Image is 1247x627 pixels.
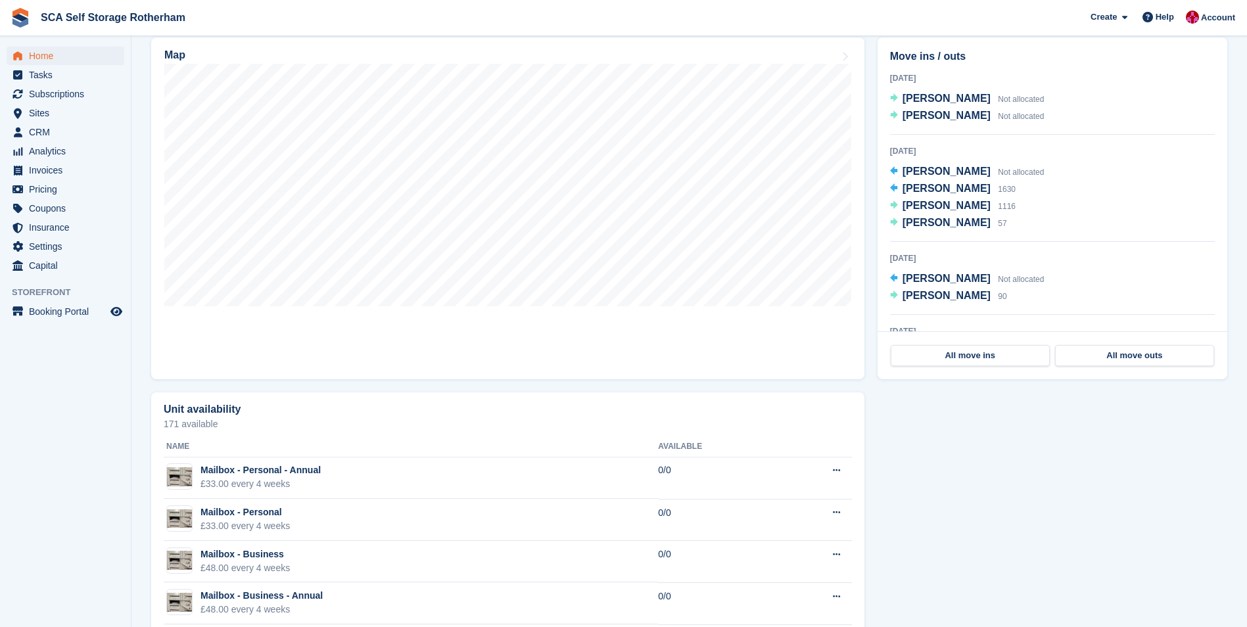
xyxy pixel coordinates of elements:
[658,541,777,583] td: 0/0
[29,123,108,141] span: CRM
[7,123,124,141] a: menu
[29,104,108,122] span: Sites
[658,457,777,499] td: 0/0
[29,161,108,179] span: Invoices
[200,603,323,616] div: £48.00 every 4 weeks
[903,217,991,228] span: [PERSON_NAME]
[29,237,108,256] span: Settings
[35,7,191,28] a: SCA Self Storage Rotherham
[200,519,290,533] div: £33.00 every 4 weeks
[890,198,1016,215] a: [PERSON_NAME] 1116
[7,256,124,275] a: menu
[167,467,192,486] img: Unknown-4.jpeg
[903,166,991,177] span: [PERSON_NAME]
[903,183,991,194] span: [PERSON_NAME]
[998,185,1016,194] span: 1630
[200,589,323,603] div: Mailbox - Business - Annual
[200,547,290,561] div: Mailbox - Business
[164,404,241,415] h2: Unit availability
[890,164,1045,181] a: [PERSON_NAME] Not allocated
[7,199,124,218] a: menu
[998,95,1044,104] span: Not allocated
[1201,11,1235,24] span: Account
[890,325,1215,337] div: [DATE]
[12,286,131,299] span: Storefront
[998,202,1016,211] span: 1116
[29,302,108,321] span: Booking Portal
[998,168,1044,177] span: Not allocated
[890,181,1016,198] a: [PERSON_NAME] 1630
[29,66,108,84] span: Tasks
[998,292,1006,301] span: 90
[890,49,1215,64] h2: Move ins / outs
[890,288,1007,305] a: [PERSON_NAME] 90
[29,85,108,103] span: Subscriptions
[890,215,1007,232] a: [PERSON_NAME] 57
[1156,11,1174,24] span: Help
[658,499,777,541] td: 0/0
[164,436,658,457] th: Name
[29,199,108,218] span: Coupons
[890,252,1215,264] div: [DATE]
[29,142,108,160] span: Analytics
[7,66,124,84] a: menu
[7,180,124,198] a: menu
[200,477,321,491] div: £33.00 every 4 weeks
[7,142,124,160] a: menu
[7,237,124,256] a: menu
[200,463,321,477] div: Mailbox - Personal - Annual
[11,8,30,28] img: stora-icon-8386f47178a22dfd0bd8f6a31ec36ba5ce8667c1dd55bd0f319d3a0aa187defe.svg
[29,218,108,237] span: Insurance
[903,273,991,284] span: [PERSON_NAME]
[7,85,124,103] a: menu
[167,551,192,570] img: Unknown-4.jpeg
[7,302,124,321] a: menu
[200,505,290,519] div: Mailbox - Personal
[29,180,108,198] span: Pricing
[200,561,290,575] div: £48.00 every 4 weeks
[903,290,991,301] span: [PERSON_NAME]
[998,275,1044,284] span: Not allocated
[167,509,192,528] img: Unknown-4.jpeg
[164,49,185,61] h2: Map
[890,91,1045,108] a: [PERSON_NAME] Not allocated
[164,419,852,429] p: 171 available
[7,47,124,65] a: menu
[167,593,192,612] img: Unknown-4.jpeg
[658,436,777,457] th: Available
[890,108,1045,125] a: [PERSON_NAME] Not allocated
[658,582,777,624] td: 0/0
[891,345,1050,366] a: All move ins
[1091,11,1117,24] span: Create
[890,145,1215,157] div: [DATE]
[890,72,1215,84] div: [DATE]
[7,218,124,237] a: menu
[998,219,1006,228] span: 57
[1186,11,1199,24] img: Thomas Webb
[29,47,108,65] span: Home
[1055,345,1214,366] a: All move outs
[108,304,124,319] a: Preview store
[903,200,991,211] span: [PERSON_NAME]
[7,161,124,179] a: menu
[7,104,124,122] a: menu
[890,271,1045,288] a: [PERSON_NAME] Not allocated
[151,37,864,379] a: Map
[29,256,108,275] span: Capital
[903,93,991,104] span: [PERSON_NAME]
[998,112,1044,121] span: Not allocated
[903,110,991,121] span: [PERSON_NAME]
